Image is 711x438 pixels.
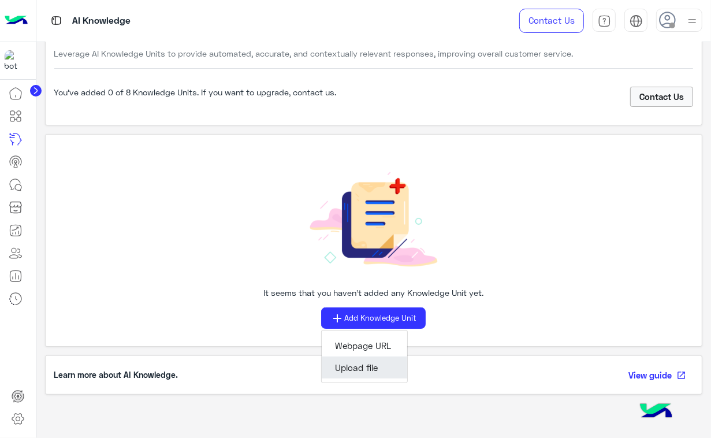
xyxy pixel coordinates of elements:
p: Leverage AI Knowledge Units to provide automated, accurate, and contextually relevant responses, ... [54,47,574,60]
button: addAdd Knowledge Unit [321,307,426,329]
span: add [330,311,344,325]
a: Contact Us [519,9,584,33]
img: profile [685,14,699,28]
a: Contact Us [630,87,693,107]
a: tab [593,9,616,33]
p: AI Knowledge [72,13,131,29]
span: open_in_new [676,370,686,380]
img: add new unit [238,152,509,287]
span: View guide [628,369,672,382]
img: tab [598,14,611,28]
p: Learn more about AI Knowledge. [54,369,178,381]
p: You’ve added 0 of 8 Knowledge Units. If you want to upgrade, contact us. [54,86,337,98]
button: Upload file [322,357,407,378]
a: View guideopen_in_new [617,365,694,385]
img: tab [630,14,643,28]
p: It seems that you haven't added any Knowledge Unit yet. [263,287,483,299]
button: Webpage URL [322,335,407,357]
img: 197426356791770 [5,50,25,71]
img: hulul-logo.png [636,392,676,432]
img: tab [49,13,64,28]
span: Add Knowledge Unit [344,313,416,324]
img: Logo [5,9,28,33]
